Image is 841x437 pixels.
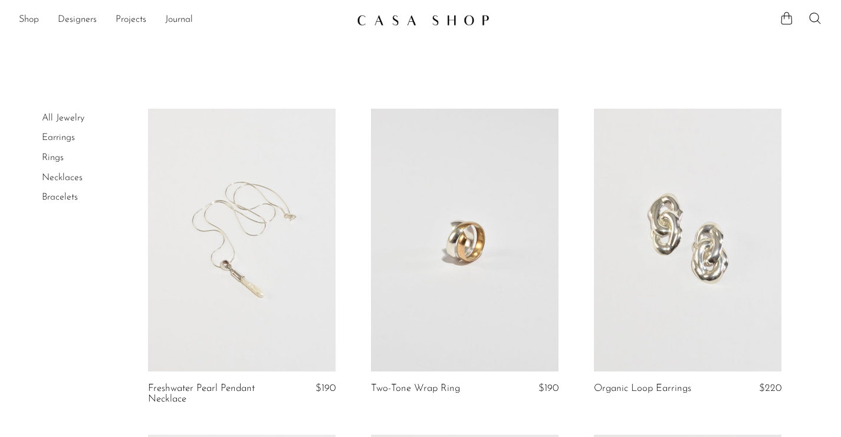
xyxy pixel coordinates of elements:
[42,173,83,182] a: Necklaces
[316,383,336,393] span: $190
[19,10,347,30] ul: NEW HEADER MENU
[42,153,64,162] a: Rings
[42,133,75,142] a: Earrings
[538,383,559,393] span: $190
[42,193,78,202] a: Bracelets
[148,383,272,405] a: Freshwater Pearl Pendant Necklace
[165,12,193,28] a: Journal
[19,12,39,28] a: Shop
[594,383,691,394] a: Organic Loop Earrings
[58,12,97,28] a: Designers
[116,12,146,28] a: Projects
[371,383,460,394] a: Two-Tone Wrap Ring
[42,113,84,123] a: All Jewelry
[19,10,347,30] nav: Desktop navigation
[759,383,781,393] span: $220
